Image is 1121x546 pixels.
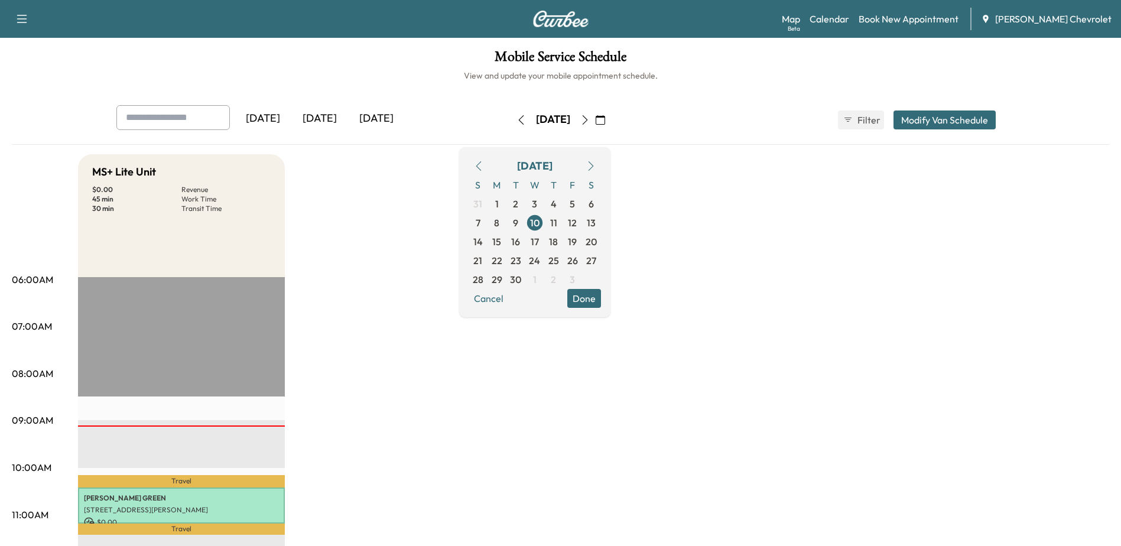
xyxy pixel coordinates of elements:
p: $ 0.00 [92,185,181,194]
p: Transit Time [181,204,271,213]
span: 3 [570,272,575,287]
div: [DATE] [291,105,348,132]
span: 15 [492,235,501,249]
span: 19 [568,235,577,249]
span: 12 [568,216,577,230]
div: Beta [788,24,800,33]
span: 25 [548,253,559,268]
span: 20 [586,235,597,249]
span: 24 [529,253,540,268]
span: W [525,175,544,194]
span: 7 [476,216,480,230]
div: [DATE] [517,158,553,174]
button: Cancel [469,289,509,308]
p: Travel [78,475,285,488]
span: 2 [513,197,518,211]
span: 21 [473,253,482,268]
span: 18 [549,235,558,249]
span: 31 [473,197,482,211]
span: 5 [570,197,575,211]
button: Done [567,289,601,308]
a: Book New Appointment [859,12,958,26]
p: [STREET_ADDRESS][PERSON_NAME] [84,505,279,515]
span: 10 [530,216,540,230]
span: T [544,175,563,194]
div: [DATE] [348,105,405,132]
h1: Mobile Service Schedule [12,50,1109,70]
span: 22 [492,253,502,268]
p: [PERSON_NAME] GREEN [84,493,279,503]
p: 07:00AM [12,319,52,333]
span: 8 [494,216,499,230]
h6: View and update your mobile appointment schedule. [12,70,1109,82]
span: S [469,175,488,194]
p: 10:00AM [12,460,51,474]
span: 1 [533,272,537,287]
p: $ 0.00 [84,517,279,528]
p: Work Time [181,194,271,204]
h5: MS+ Lite Unit [92,164,156,180]
p: 09:00AM [12,413,53,427]
span: M [488,175,506,194]
span: 11 [550,216,557,230]
img: Curbee Logo [532,11,589,27]
span: 29 [492,272,502,287]
span: 30 [510,272,521,287]
span: 27 [586,253,596,268]
span: 9 [513,216,518,230]
a: Calendar [810,12,849,26]
p: 08:00AM [12,366,53,381]
button: Modify Van Schedule [893,110,996,129]
span: 13 [587,216,596,230]
span: 23 [511,253,521,268]
p: 30 min [92,204,181,213]
span: T [506,175,525,194]
span: 3 [532,197,537,211]
div: [DATE] [235,105,291,132]
p: Revenue [181,185,271,194]
span: 28 [473,272,483,287]
span: 4 [551,197,557,211]
span: [PERSON_NAME] Chevrolet [995,12,1112,26]
span: 17 [531,235,539,249]
span: S [582,175,601,194]
p: 06:00AM [12,272,53,287]
span: 1 [495,197,499,211]
span: 26 [567,253,578,268]
a: MapBeta [782,12,800,26]
button: Filter [838,110,884,129]
span: Filter [857,113,879,127]
span: 14 [473,235,483,249]
span: 2 [551,272,556,287]
span: 16 [511,235,520,249]
p: 45 min [92,194,181,204]
p: Travel [78,524,285,535]
p: 11:00AM [12,508,48,522]
span: F [563,175,582,194]
div: [DATE] [536,112,570,127]
span: 6 [589,197,594,211]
